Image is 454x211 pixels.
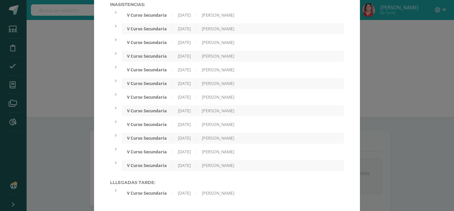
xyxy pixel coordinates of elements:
[172,67,196,73] div: [DATE]
[172,135,196,141] div: [DATE]
[122,53,172,59] div: V Curso Secundaria
[122,67,172,73] div: V Curso Secundaria
[122,135,172,141] div: V Curso Secundaria
[196,53,240,59] div: [PERSON_NAME]
[172,190,196,196] div: [DATE]
[122,40,172,45] div: V Curso Secundaria
[196,12,240,18] div: [PERSON_NAME]
[196,149,240,155] div: [PERSON_NAME]
[172,26,196,32] div: [DATE]
[172,40,196,45] div: [DATE]
[122,163,172,168] div: V Curso Secundaria
[172,163,196,168] div: [DATE]
[122,122,172,127] div: V Curso Secundaria
[122,190,172,196] div: V Curso Secundaria
[172,149,196,155] div: [DATE]
[122,108,172,114] div: V Curso Secundaria
[196,122,240,127] div: [PERSON_NAME]
[110,180,344,185] label: Lllegadas tarde:
[172,94,196,100] div: [DATE]
[172,12,196,18] div: [DATE]
[122,12,172,18] div: V Curso Secundaria
[196,163,240,168] div: [PERSON_NAME]
[196,94,240,100] div: [PERSON_NAME]
[196,190,240,196] div: [PERSON_NAME]
[122,26,172,32] div: V Curso Secundaria
[196,108,240,114] div: [PERSON_NAME]
[172,122,196,127] div: [DATE]
[196,40,240,45] div: [PERSON_NAME]
[172,108,196,114] div: [DATE]
[122,81,172,86] div: V Curso Secundaria
[196,81,240,86] div: [PERSON_NAME]
[122,94,172,100] div: V Curso Secundaria
[110,2,344,7] label: Inasistencias:
[196,135,240,141] div: [PERSON_NAME]
[172,53,196,59] div: [DATE]
[122,149,172,155] div: V Curso Secundaria
[196,67,240,73] div: [PERSON_NAME]
[172,81,196,86] div: [DATE]
[196,26,240,32] div: [PERSON_NAME]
